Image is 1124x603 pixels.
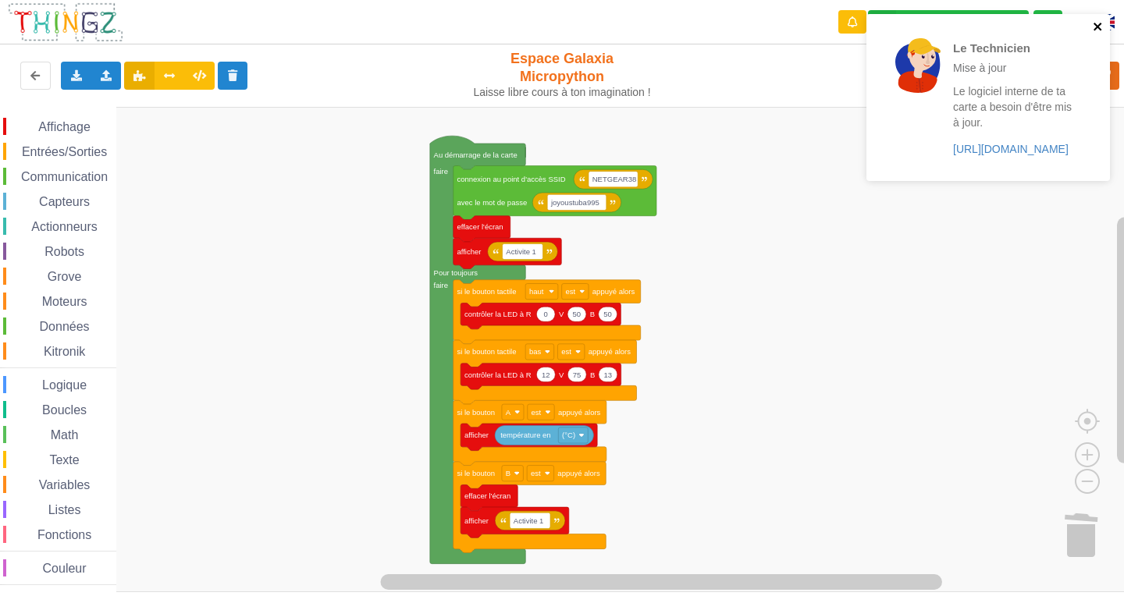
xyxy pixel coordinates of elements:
[532,408,542,417] text: est
[20,145,109,158] span: Entrées/Sorties
[603,371,612,379] text: 13
[464,310,532,318] text: contrôler la LED à R
[506,408,511,417] text: A
[457,347,516,356] text: si le bouton tactile
[7,2,124,43] img: thingz_logo.png
[559,310,564,318] text: V
[562,431,575,439] text: (°C)
[506,469,510,477] text: B
[592,175,637,183] text: NETGEAR38
[603,310,612,318] text: 50
[464,516,489,525] text: afficher
[558,408,601,417] text: appuyé alors
[434,151,518,159] text: Au démarrage de la carte
[19,170,110,183] span: Communication
[1093,20,1104,35] button: close
[557,469,600,477] text: appuyé alors
[542,371,550,379] text: 12
[37,320,92,333] span: Données
[464,431,489,439] text: afficher
[35,528,94,541] span: Fonctions
[531,469,541,477] text: est
[457,469,495,477] text: si le bouton
[868,10,1029,34] div: Ta base fonctionne bien !
[592,287,635,296] text: appuyé alors
[529,287,544,296] text: haut
[434,268,478,277] text: Pour toujours
[543,310,547,318] text: 0
[41,345,87,358] span: Kitronik
[561,347,571,356] text: est
[464,371,532,379] text: contrôler la LED à R
[953,143,1069,155] a: [URL][DOMAIN_NAME]
[457,408,495,417] text: si le bouton
[590,310,595,318] text: B
[953,83,1075,130] p: Le logiciel interne de ta carte a besoin d'être mis à jour.
[514,516,544,525] text: Activite 1
[565,287,575,296] text: est
[47,453,81,466] span: Texte
[37,478,93,491] span: Variables
[42,245,87,258] span: Robots
[457,175,565,183] text: connexion au point d'accès SSID
[559,371,564,379] text: V
[573,310,582,318] text: 50
[467,86,658,99] div: Laisse libre cours à ton imagination !
[550,198,599,207] text: joyoustuba995
[457,198,527,207] text: avec le mot de passe
[40,295,90,308] span: Moteurs
[457,247,481,256] text: afficher
[467,50,658,99] div: Espace Galaxia Micropython
[464,491,510,500] text: effacer l'écran
[46,503,84,516] span: Listes
[434,281,448,289] text: faire
[45,270,84,283] span: Grove
[41,562,89,575] span: Couleur
[457,287,516,296] text: si le bouton tactile
[29,220,100,233] span: Actionneurs
[37,195,92,208] span: Capteurs
[953,40,1075,56] p: Le Technicien
[40,403,89,417] span: Boucles
[457,223,503,232] text: effacer l'écran
[40,378,89,392] span: Logique
[434,167,448,176] text: faire
[48,428,81,442] span: Math
[953,60,1075,76] p: Mise à jour
[500,431,550,439] text: température en
[506,247,536,256] text: Activite 1
[36,120,92,133] span: Affichage
[590,371,595,379] text: B
[589,347,631,356] text: appuyé alors
[529,347,542,356] text: bas
[573,371,582,379] text: 75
